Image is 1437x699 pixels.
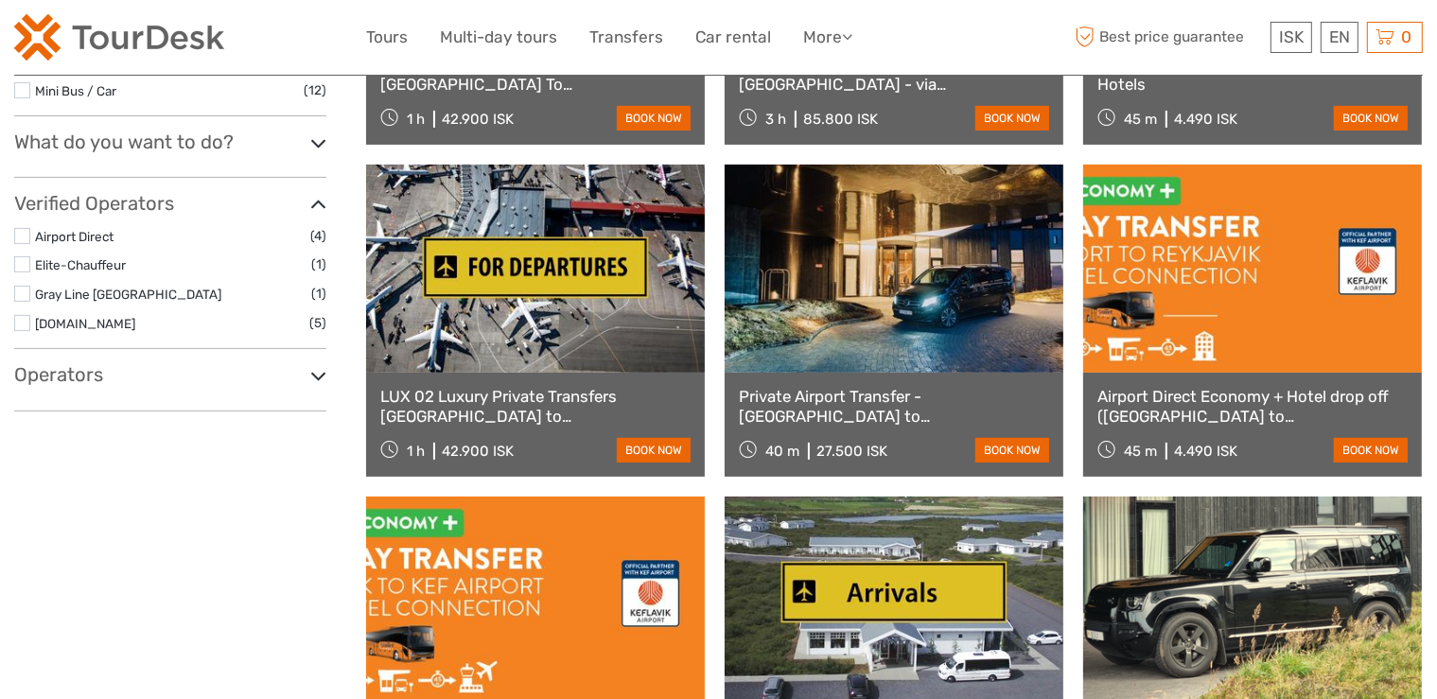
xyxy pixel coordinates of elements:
[1097,387,1408,426] a: Airport Direct Economy + Hotel drop off ([GEOGRAPHIC_DATA] to [GEOGRAPHIC_DATA])
[765,443,799,460] span: 40 m
[14,363,326,386] h3: Operators
[739,387,1049,426] a: Private Airport Transfer - [GEOGRAPHIC_DATA] to [GEOGRAPHIC_DATA]
[35,287,221,302] a: Gray Line [GEOGRAPHIC_DATA]
[14,14,224,61] img: 120-15d4194f-c635-41b9-a512-a3cb382bfb57_logo_small.png
[442,443,514,460] div: 42.900 ISK
[816,443,887,460] div: 27.500 ISK
[380,387,691,426] a: LUX 02 Luxury Private Transfers [GEOGRAPHIC_DATA] to [GEOGRAPHIC_DATA]
[975,438,1049,463] a: book now
[440,24,557,51] a: Multi-day tours
[35,316,135,331] a: [DOMAIN_NAME]
[617,438,691,463] a: book now
[975,106,1049,131] a: book now
[1334,106,1408,131] a: book now
[1124,443,1157,460] span: 45 m
[407,111,425,128] span: 1 h
[311,283,326,305] span: (1)
[1279,27,1304,46] span: ISK
[26,33,214,48] p: We're away right now. Please check back later!
[310,225,326,247] span: (4)
[366,24,408,51] a: Tours
[309,312,326,334] span: (5)
[311,253,326,275] span: (1)
[218,29,240,52] button: Open LiveChat chat widget
[1321,22,1358,53] div: EN
[1124,111,1157,128] span: 45 m
[803,111,878,128] div: 85.800 ISK
[765,111,786,128] span: 3 h
[35,229,114,244] a: Airport Direct
[1334,438,1408,463] a: book now
[1174,443,1237,460] div: 4.490 ISK
[442,111,514,128] div: 42.900 ISK
[35,83,116,98] a: Mini Bus / Car
[35,257,126,272] a: Elite-Chauffeur
[14,192,326,215] h3: Verified Operators
[1071,22,1266,53] span: Best price guarantee
[695,24,771,51] a: Car rental
[1174,111,1237,128] div: 4.490 ISK
[14,131,326,153] h3: What do you want to do?
[617,106,691,131] a: book now
[407,443,425,460] span: 1 h
[304,79,326,101] span: (12)
[1398,27,1414,46] span: 0
[803,24,852,51] a: More
[589,24,663,51] a: Transfers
